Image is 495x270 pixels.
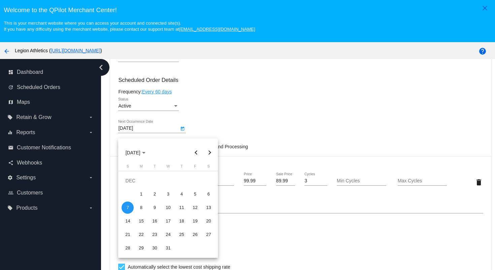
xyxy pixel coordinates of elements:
div: 10 [162,202,174,214]
div: 13 [202,202,214,214]
td: December 15, 2025 [134,214,148,228]
td: December 27, 2025 [202,228,215,241]
td: December 8, 2025 [134,201,148,214]
div: 24 [162,229,174,241]
th: Saturday [202,164,215,171]
td: December 20, 2025 [202,214,215,228]
th: Sunday [121,164,134,171]
div: 14 [122,215,134,227]
div: 25 [175,229,188,241]
td: DEC [121,174,215,187]
div: 6 [202,188,214,200]
div: 4 [175,188,188,200]
td: December 30, 2025 [148,241,161,255]
td: December 21, 2025 [121,228,134,241]
div: 27 [202,229,214,241]
div: 26 [189,229,201,241]
td: December 17, 2025 [161,214,175,228]
td: December 11, 2025 [175,201,188,214]
div: 2 [148,188,161,200]
td: December 12, 2025 [188,201,202,214]
button: Choose month and year [120,146,151,159]
td: December 19, 2025 [188,214,202,228]
div: 29 [135,242,147,254]
td: December 26, 2025 [188,228,202,241]
td: December 31, 2025 [161,241,175,255]
td: December 29, 2025 [134,241,148,255]
td: December 28, 2025 [121,241,134,255]
div: 16 [148,215,161,227]
td: December 24, 2025 [161,228,175,241]
th: Monday [134,164,148,171]
div: 31 [162,242,174,254]
td: December 4, 2025 [175,187,188,201]
div: 30 [148,242,161,254]
div: 5 [189,188,201,200]
div: 8 [135,202,147,214]
td: December 16, 2025 [148,214,161,228]
td: December 5, 2025 [188,187,202,201]
div: 28 [122,242,134,254]
div: 22 [135,229,147,241]
td: December 3, 2025 [161,187,175,201]
td: December 22, 2025 [134,228,148,241]
div: 9 [148,202,161,214]
div: 7 [122,202,134,214]
div: 19 [189,215,201,227]
div: 17 [162,215,174,227]
div: 12 [189,202,201,214]
div: 1 [135,188,147,200]
th: Friday [188,164,202,171]
td: December 10, 2025 [161,201,175,214]
td: December 2, 2025 [148,187,161,201]
td: December 14, 2025 [121,214,134,228]
td: December 23, 2025 [148,228,161,241]
td: December 9, 2025 [148,201,161,214]
td: December 25, 2025 [175,228,188,241]
div: 15 [135,215,147,227]
div: 20 [202,215,214,227]
td: December 6, 2025 [202,187,215,201]
span: [DATE] [126,150,145,155]
div: 21 [122,229,134,241]
td: December 1, 2025 [134,187,148,201]
button: Previous month [189,146,203,159]
td: December 18, 2025 [175,214,188,228]
div: 3 [162,188,174,200]
div: 11 [175,202,188,214]
td: December 13, 2025 [202,201,215,214]
button: Next month [203,146,216,159]
div: 23 [148,229,161,241]
th: Thursday [175,164,188,171]
td: December 7, 2025 [121,201,134,214]
div: 18 [175,215,188,227]
th: Wednesday [161,164,175,171]
th: Tuesday [148,164,161,171]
